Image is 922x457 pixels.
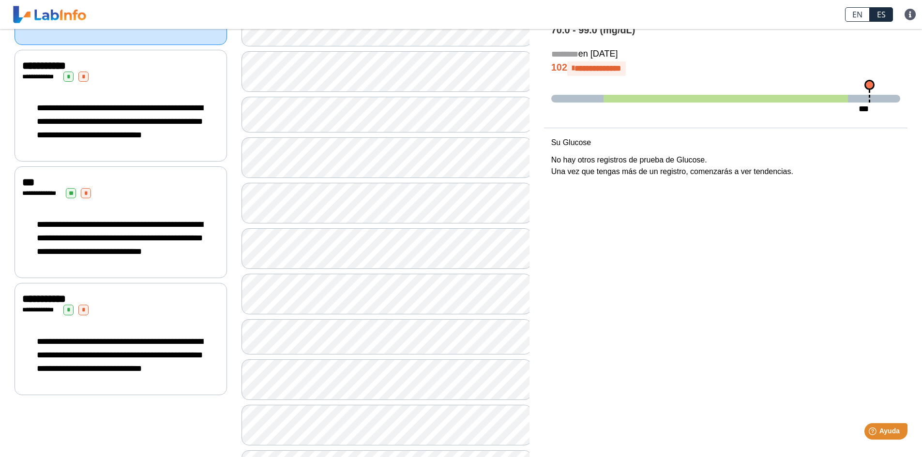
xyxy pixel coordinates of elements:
a: EN [845,7,870,22]
p: Su Glucose [551,137,900,148]
h4: 102 [551,61,900,76]
iframe: Help widget launcher [836,419,911,446]
h4: 70.0 - 99.0 (mg/dL) [551,25,900,36]
h5: en [DATE] [551,49,900,60]
a: ES [870,7,893,22]
p: No hay otros registros de prueba de Glucose. Una vez que tengas más de un registro, comenzarás a ... [551,154,900,177]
